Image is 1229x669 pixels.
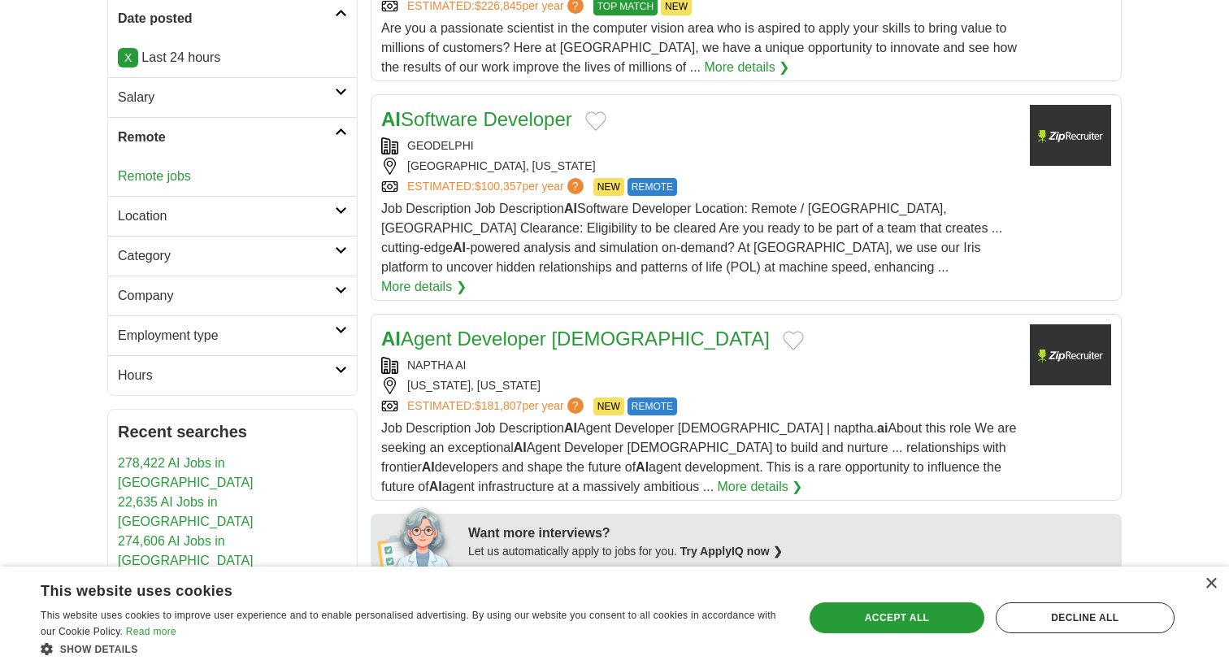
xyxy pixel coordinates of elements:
[381,202,1002,274] span: Job Description Job Description Software Developer Location: Remote / [GEOGRAPHIC_DATA], [GEOGRAP...
[118,286,335,306] h2: Company
[118,326,335,345] h2: Employment type
[381,328,770,350] a: AIAgent Developer [DEMOGRAPHIC_DATA]
[108,236,357,276] a: Category
[407,178,587,196] a: ESTIMATED:$100,357per year?
[118,88,335,107] h2: Salary
[422,460,435,474] strong: AI
[381,277,467,297] a: More details ❯
[475,180,522,193] span: $100,357
[118,206,335,226] h2: Location
[564,421,577,435] strong: AI
[680,545,783,558] a: Try ApplyIQ now ❯
[429,480,442,493] strong: AI
[118,419,347,444] h2: Recent searches
[118,246,335,266] h2: Category
[118,48,138,67] a: X
[118,169,191,183] a: Remote jobs
[118,366,335,385] h2: Hours
[41,641,781,657] div: Show details
[705,58,790,77] a: More details ❯
[126,626,176,637] a: Read more, opens a new window
[108,315,357,355] a: Employment type
[108,276,357,315] a: Company
[468,523,1112,543] div: Want more interviews?
[60,644,138,655] span: Show details
[453,241,466,254] strong: AI
[118,128,335,147] h2: Remote
[381,108,572,130] a: AISoftware Developer
[1205,578,1217,590] div: Close
[41,576,740,601] div: This website uses cookies
[108,196,357,236] a: Location
[514,441,527,454] strong: AI
[877,421,888,435] strong: ai
[468,543,1112,560] div: Let us automatically apply to jobs for you.
[718,477,803,497] a: More details ❯
[593,397,624,415] span: NEW
[810,602,984,633] div: Accept all
[1030,324,1111,385] img: Company logo
[118,456,254,489] a: 278,422 AI Jobs in [GEOGRAPHIC_DATA]
[628,397,677,415] span: REMOTE
[381,377,1017,394] div: [US_STATE], [US_STATE]
[118,48,347,67] p: Last 24 hours
[585,111,606,131] button: Add to favorite jobs
[118,495,254,528] a: 22,635 AI Jobs in [GEOGRAPHIC_DATA]
[381,158,1017,175] div: [GEOGRAPHIC_DATA], [US_STATE]
[407,397,587,415] a: ESTIMATED:$181,807per year?
[381,328,401,350] strong: AI
[564,202,577,215] strong: AI
[593,178,624,196] span: NEW
[636,460,649,474] strong: AI
[381,137,1017,154] div: GEODELPHI
[118,9,335,28] h2: Date posted
[377,505,456,570] img: apply-iq-scientist.png
[628,178,677,196] span: REMOTE
[381,21,1017,74] span: Are you a passionate scientist in the computer vision area who is aspired to apply your skills to...
[567,397,584,414] span: ?
[381,108,401,130] strong: AI
[108,355,357,395] a: Hours
[381,421,1016,493] span: Job Description Job Description Agent Developer [DEMOGRAPHIC_DATA] | naptha. About this role We a...
[567,178,584,194] span: ?
[783,331,804,350] button: Add to favorite jobs
[108,77,357,117] a: Salary
[118,534,254,567] a: 274,606 AI Jobs in [GEOGRAPHIC_DATA]
[108,117,357,157] a: Remote
[996,602,1175,633] div: Decline all
[475,399,522,412] span: $181,807
[1030,105,1111,166] img: Company logo
[41,610,776,637] span: This website uses cookies to improve user experience and to enable personalised advertising. By u...
[381,357,1017,374] div: NAPTHA AI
